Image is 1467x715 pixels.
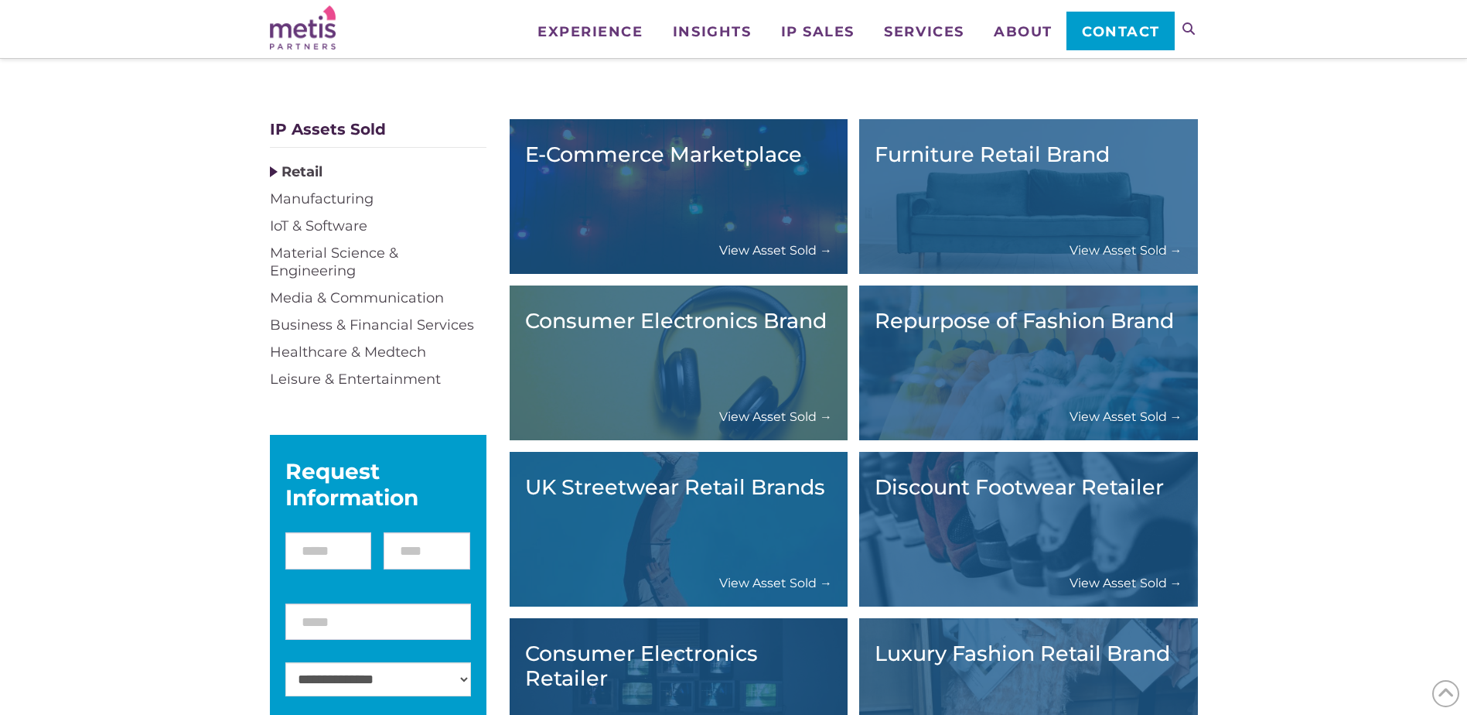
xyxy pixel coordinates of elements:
[875,475,1182,500] h3: Discount Footwear Retailer
[525,142,833,167] h3: E-Commerce Marketplace
[673,25,751,39] span: Insights
[525,641,833,691] h3: Consumer Electronics Retailer
[1070,575,1182,591] a: View Asset Sold →
[270,344,426,361] a: Healthcare & Medtech
[719,242,832,258] a: View Asset Sold →
[994,25,1052,39] span: About
[1070,242,1182,258] a: View Asset Sold →
[270,217,367,234] a: IoT & Software
[270,245,398,279] a: Material Science & Engineering
[1070,409,1182,425] a: View Asset Sold →
[1082,25,1160,39] span: Contact
[525,309,833,334] h3: Consumer Electronics Brand
[270,5,336,50] img: Metis Partners
[781,25,855,39] span: IP Sales
[285,458,471,511] div: Request Information
[270,316,474,334] a: Business & Financial Services
[281,163,322,180] a: Retail
[875,309,1182,334] h3: Repurpose of Fashion Brand
[1432,680,1459,707] span: Back to Top
[270,371,441,388] a: Leisure & Entertainment
[270,190,374,207] a: Manufacturing
[875,142,1182,167] h3: Furniture Retail Brand
[884,25,964,39] span: Services
[1066,12,1174,50] a: Contact
[525,475,833,500] h3: UK Streetwear Retail Brands
[719,409,832,425] a: View Asset Sold →
[537,25,643,39] span: Experience
[719,575,832,591] a: View Asset Sold →
[270,119,486,148] div: IP Assets Sold
[875,641,1182,666] h3: Luxury Fashion Retail Brand
[270,289,444,306] a: Media & Communication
